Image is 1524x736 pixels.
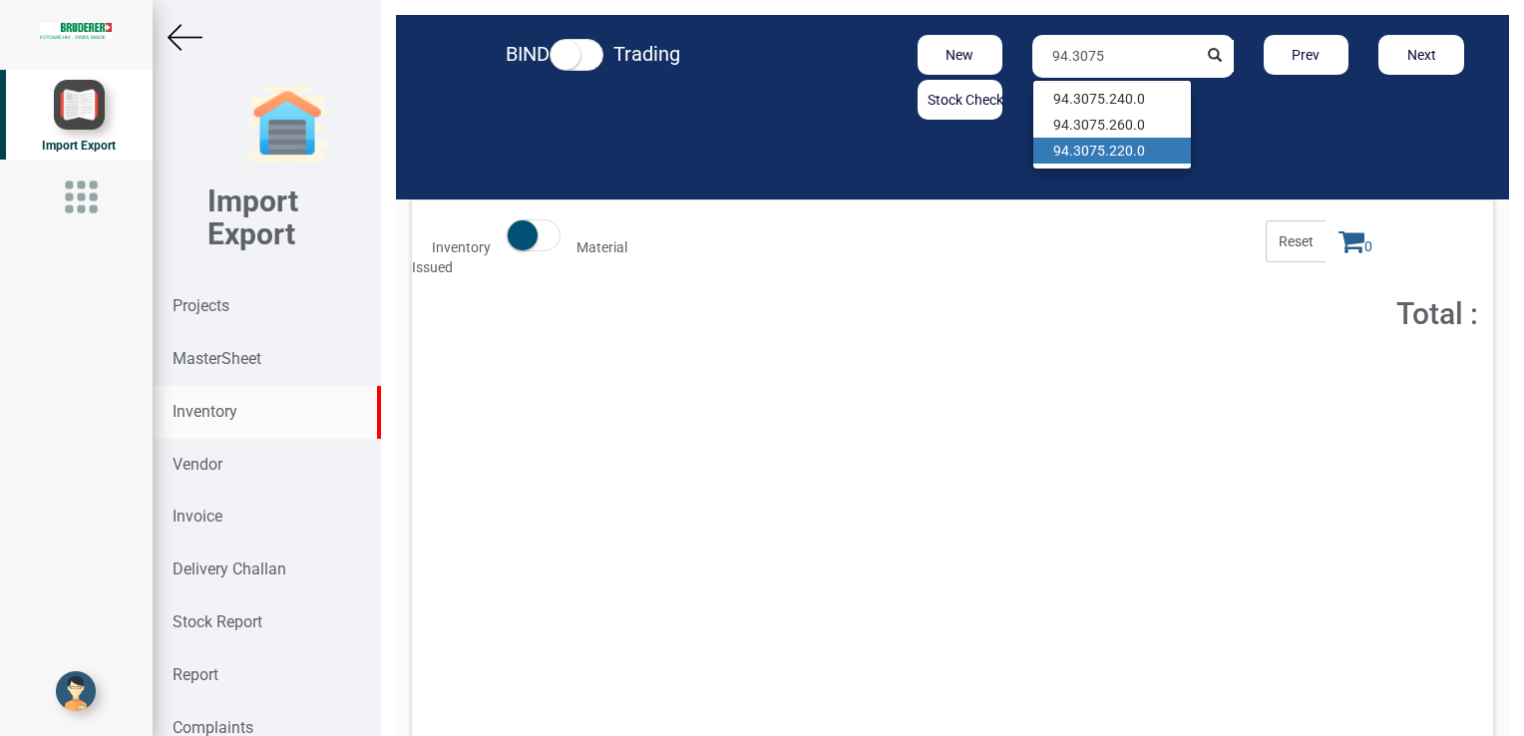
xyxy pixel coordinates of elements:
strong: Trading [613,42,680,66]
img: garage-closed.png [247,85,327,165]
strong: Stock Report [173,612,262,631]
button: Prev [1264,35,1349,75]
h2: Total : [1153,297,1478,330]
strong: 94.3075 [1053,117,1105,133]
strong: MasterSheet [173,349,261,368]
strong: Inventory [173,402,237,421]
a: 94.3075.220.0 [1033,138,1191,164]
strong: BIND [506,42,550,66]
button: New [918,35,1003,75]
strong: Vendor [173,455,222,474]
b: Import Export [207,184,298,251]
span: 0 [1326,220,1385,262]
span: Import Export [42,139,116,153]
strong: Delivery Challan [173,559,286,578]
a: 94.3075.240.0 [1033,86,1191,112]
button: Next [1378,35,1464,75]
strong: Inventory [432,239,491,255]
input: Search by product [1032,35,1196,78]
strong: 94.3075 [1053,143,1105,159]
a: 94.3075.260.0 [1033,112,1191,138]
strong: Report [173,665,218,684]
span: Reset [1266,220,1326,262]
button: Stock Check [918,80,1003,120]
strong: 94.3075 [1053,91,1105,107]
strong: Invoice [173,507,222,526]
strong: Projects [173,296,229,315]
